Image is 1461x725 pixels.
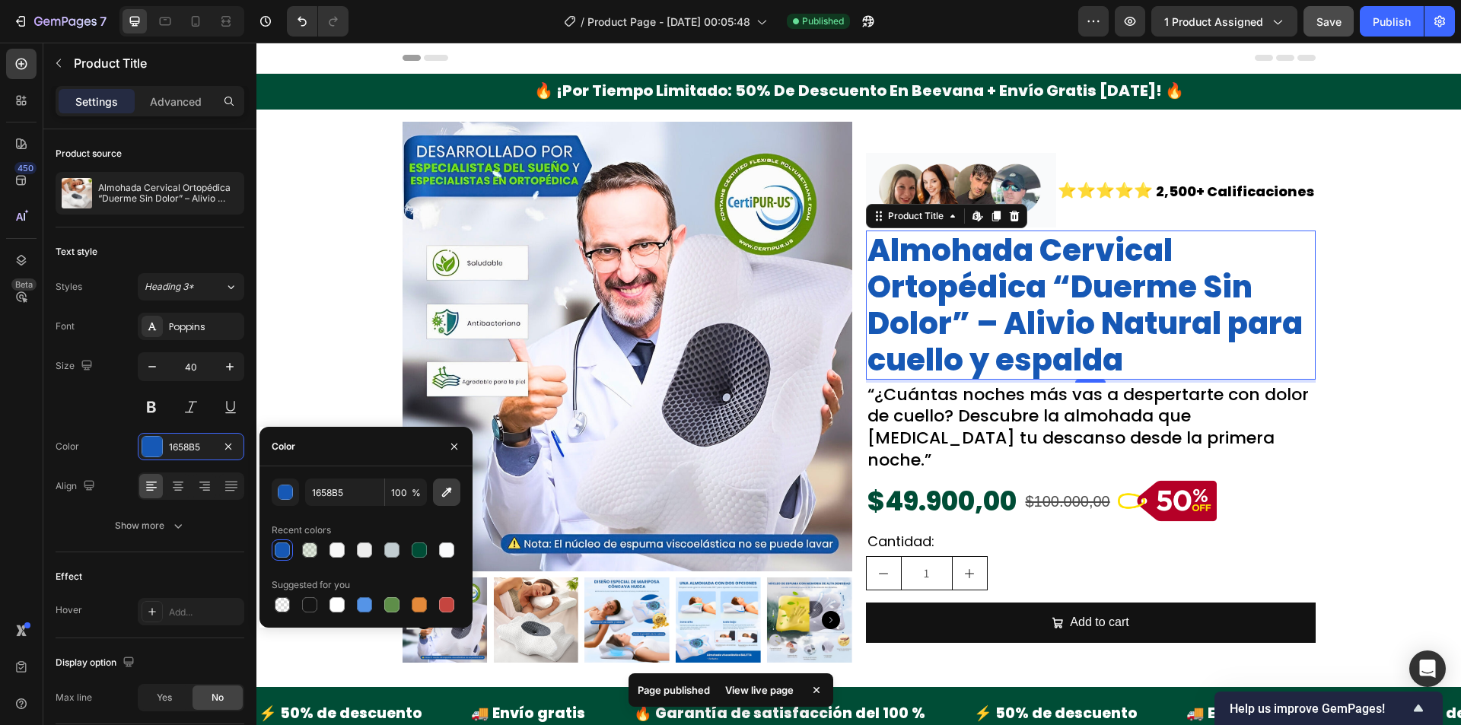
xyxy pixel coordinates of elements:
div: Add to cart [813,569,872,591]
div: Product Title [629,167,690,180]
span: % [412,486,421,500]
p: 🚚 Envío gratis [215,658,329,684]
p: 2,500+ Calificaciones [899,137,1058,161]
p: Page published [638,682,710,698]
div: Show more [115,518,186,533]
p: Almohada Cervical Ortopédica “Duerme Sin Dolor” – Alivio Natural para cuello y espalda [98,183,238,204]
img: gempages_571795456183501976-526d4166-eeab-47a0-89e4-8971f53b212d.png [610,110,800,184]
p: 7 [100,12,107,30]
div: Product source [56,147,122,161]
p: Settings [75,94,118,110]
button: 1 product assigned [1151,6,1297,37]
p: ⭐⭐⭐⭐⭐ [801,134,896,161]
div: 450 [14,162,37,174]
div: Undo/Redo [287,6,349,37]
div: Font [56,320,75,333]
div: Max line [56,691,92,704]
div: Poppins [169,320,240,334]
button: Save [1303,6,1354,37]
span: No [212,691,224,704]
p: ⚡ 50% de descuento [718,658,881,684]
div: Beta [11,278,37,291]
button: Show more [56,512,244,539]
div: Display option [56,653,138,673]
p: 🚚 Envío gratis [930,658,1044,684]
span: Save [1316,15,1342,28]
img: gempages_571795456183501976-f8b44e27-a30b-4908-9d96-68d5bddea8fe.webp [861,434,960,483]
button: Carousel Next Arrow [565,568,584,587]
button: Show survey - Help us improve GemPages! [1230,699,1428,717]
button: 7 [6,6,113,37]
button: Publish [1360,6,1424,37]
span: Product Page - [DATE] 00:05:48 [587,14,750,30]
div: Suggested for you [272,578,350,592]
div: Add... [169,606,240,619]
span: 1 product assigned [1164,14,1263,30]
h2: Almohada Cervical Ortopédica “Duerme Sin Dolor” – Alivio Natural para cuello y espalda [610,188,1059,337]
iframe: Design area [256,43,1461,725]
div: Open Intercom Messenger [1409,650,1446,687]
p: ⚡ 50% de descuento [2,658,166,684]
div: Rich Text Editor. Editing area: main [610,340,1059,430]
span: Published [802,14,844,28]
div: $49.900,00 [610,433,762,484]
p: Product Title [74,54,238,72]
div: Effect [56,570,82,583]
div: Styles [56,280,82,294]
button: Add to cart [610,560,1059,600]
div: 1658B5 [169,440,213,454]
img: product feature img [62,178,92,208]
div: Color [56,440,79,453]
p: 🔥 Garantía de satisfacción del 100 % [377,658,669,684]
div: Hover [56,603,82,617]
div: $100.000,00 [768,444,855,474]
div: Publish [1373,14,1411,30]
p: “¿Cuántas noches más vas a despertarte con dolor de cuello? Descubre la almohada que [MEDICAL_DAT... [611,342,1058,428]
p: 🔥 Garantía de satisfacción del 100 % [1093,658,1384,684]
div: Color [272,440,295,453]
div: View live page [716,679,803,701]
div: Text style [56,245,97,259]
p: Cantidad: [611,488,1058,509]
span: Yes [157,691,172,704]
div: Size [56,356,96,377]
p: Advanced [150,94,202,110]
button: decrement [610,514,645,547]
div: Recent colors [272,523,331,537]
input: quantity [645,514,696,547]
span: Help us improve GemPages! [1230,701,1409,716]
div: Align [56,476,98,497]
button: increment [696,514,730,547]
input: Eg: FFFFFF [305,479,384,506]
span: / [581,14,584,30]
span: Heading 3* [145,280,194,294]
button: Heading 3* [138,273,244,300]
